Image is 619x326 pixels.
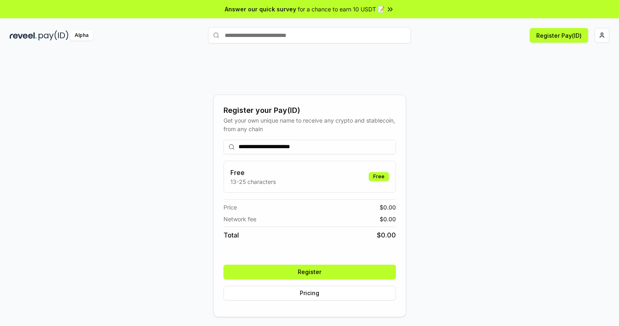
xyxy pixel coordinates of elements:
[224,105,396,116] div: Register your Pay(ID)
[39,30,69,41] img: pay_id
[224,116,396,133] div: Get your own unique name to receive any crypto and stablecoin, from any chain
[224,230,239,240] span: Total
[380,203,396,212] span: $ 0.00
[224,265,396,279] button: Register
[369,172,389,181] div: Free
[230,177,276,186] p: 13-25 characters
[230,168,276,177] h3: Free
[10,30,37,41] img: reveel_dark
[377,230,396,240] span: $ 0.00
[380,215,396,223] span: $ 0.00
[224,286,396,300] button: Pricing
[225,5,296,13] span: Answer our quick survey
[224,203,237,212] span: Price
[530,28,588,43] button: Register Pay(ID)
[298,5,385,13] span: for a chance to earn 10 USDT 📝
[70,30,93,41] div: Alpha
[224,215,256,223] span: Network fee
